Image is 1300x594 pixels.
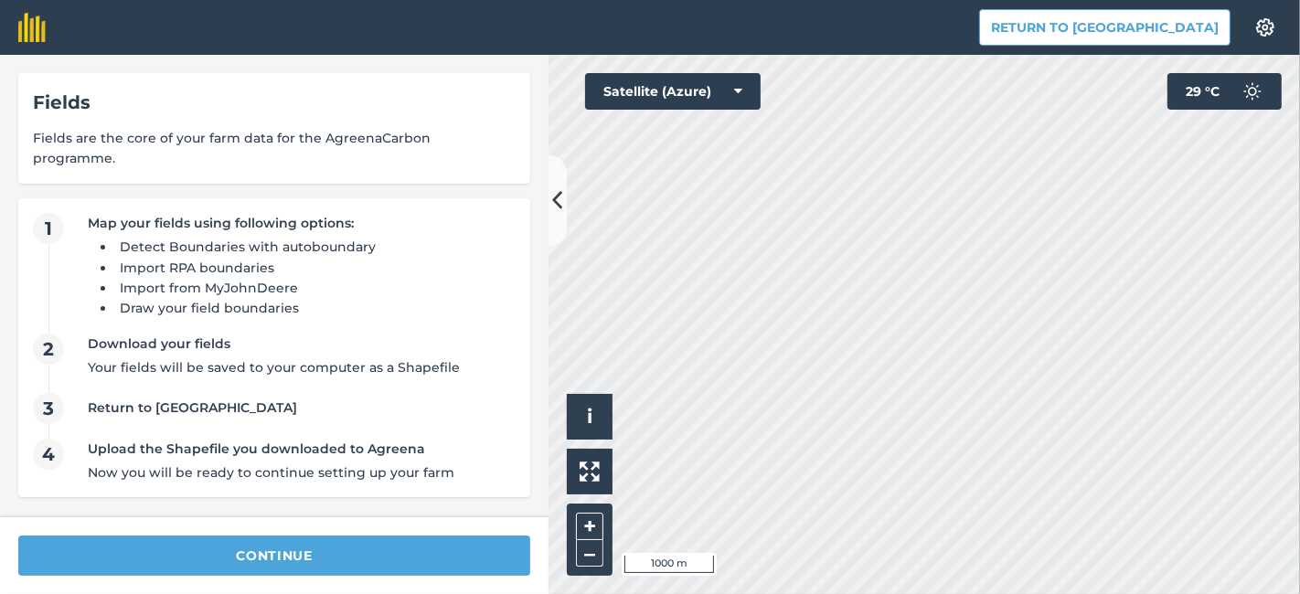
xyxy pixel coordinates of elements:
button: i [567,394,613,440]
button: 29 °C [1167,73,1282,110]
div: Your fields will be saved to your computer as a Shapefile [88,357,506,377]
li: Import RPA boundaries [115,258,506,278]
div: Upload the Shapefile you downloaded to Agreena [88,439,506,459]
div: Map your fields using following options: [88,213,506,233]
span: i [587,405,592,428]
span: 29 ° C [1186,73,1220,110]
img: A cog icon [1254,18,1276,37]
span: 4 [33,439,64,470]
button: – [576,540,603,567]
div: Download your fields [88,334,506,354]
img: svg+xml;base64,PD94bWwgdmVyc2lvbj0iMS4wIiBlbmNvZGluZz0idXRmLTgiPz4KPCEtLSBHZW5lcmF0b3I6IEFkb2JlIE... [1234,73,1271,110]
li: Import from MyJohnDeere [115,278,506,298]
span: 1 [33,213,64,244]
span: 3 [33,393,64,424]
img: fieldmargin Logo [18,13,46,42]
span: 2 [33,334,64,365]
button: Satellite (Azure) [585,73,761,110]
div: Now you will be ready to continue setting up your farm [88,462,506,483]
img: Four arrows, one pointing top left, one top right, one bottom right and the last bottom left [580,461,600,482]
span: Fields are the core of your farm data for the AgreenaCarbon programme. [33,128,516,169]
div: Return to [GEOGRAPHIC_DATA] [88,398,506,418]
li: Detect Boundaries with autoboundary [115,237,506,257]
button: continue [18,536,530,576]
button: Return to [GEOGRAPHIC_DATA] [979,9,1231,46]
button: + [576,513,603,540]
div: Fields [33,88,516,117]
li: Draw your field boundaries [115,298,506,318]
